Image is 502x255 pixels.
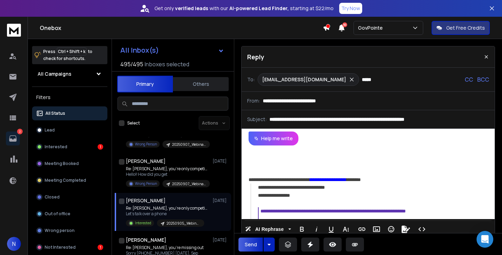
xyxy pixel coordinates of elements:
[247,52,264,62] p: Reply
[126,158,166,165] h1: [PERSON_NAME]
[370,222,383,236] button: Insert Image (Ctrl+P)
[325,222,338,236] button: Underline (Ctrl+U)
[126,245,210,250] p: Re: [PERSON_NAME], you’re missing out
[45,228,75,233] p: Wrong person
[295,222,309,236] button: Bold (Ctrl+B)
[341,5,360,12] p: Try Now
[32,190,107,204] button: Closed
[135,142,157,147] p: Wrong Person
[172,142,206,147] p: 20250907_Webinar-[PERSON_NAME] (0910-11)-Nationwide Marketing Support Contracts
[154,5,334,12] p: Get only with our starting at $22/mo
[399,222,412,236] button: Signature
[145,60,189,68] h3: Inboxes selected
[358,24,386,31] p: GovPointe
[355,222,368,236] button: Insert Link (Ctrl+K)
[173,76,229,92] button: Others
[45,161,79,166] p: Meeting Booked
[32,123,107,137] button: Lead
[32,207,107,221] button: Out of office
[45,111,65,116] p: All Status
[249,132,298,145] button: Help me write
[45,194,60,200] p: Closed
[247,97,260,104] p: From:
[32,67,107,81] button: All Campaigns
[415,222,428,236] button: Code View
[32,106,107,120] button: All Status
[57,47,86,55] span: Ctrl + Shift + k
[32,240,107,254] button: Not Interested1
[7,237,21,251] button: N
[213,237,228,243] p: [DATE]
[32,92,107,102] h3: Filters
[45,127,55,133] p: Lead
[477,231,493,248] div: Open Intercom Messenger
[40,24,323,32] h1: Onebox
[38,70,71,77] h1: All Campaigns
[262,76,346,83] p: [EMAIL_ADDRESS][DOMAIN_NAME]
[45,178,86,183] p: Meeting Completed
[244,222,292,236] button: AI Rephrase
[6,132,20,145] a: 2
[339,222,352,236] button: More Text
[7,24,21,37] img: logo
[465,75,473,84] p: CC
[339,3,362,14] button: Try Now
[45,211,70,217] p: Out of office
[213,158,228,164] p: [DATE]
[126,166,210,172] p: Re: [PERSON_NAME], you’re only competing
[127,120,140,126] label: Select
[126,172,210,177] p: Hello!! How did you get
[32,157,107,171] button: Meeting Booked
[175,5,208,12] strong: verified leads
[126,237,166,243] h1: [PERSON_NAME]
[247,76,255,83] p: To:
[126,211,210,217] p: Let’s talk over a phone
[45,245,76,250] p: Not Interested
[135,220,151,226] p: Interested
[115,43,230,57] button: All Inbox(s)
[117,76,173,92] button: Primary
[98,144,103,150] div: 1
[45,144,67,150] p: Interested
[213,198,228,203] p: [DATE]
[229,5,289,12] strong: AI-powered Lead Finder,
[310,222,323,236] button: Italic (Ctrl+I)
[342,22,347,27] span: 50
[446,24,485,31] p: Get Free Credits
[43,48,92,62] p: Press to check for shortcuts.
[254,226,285,232] span: AI Rephrase
[120,47,159,54] h1: All Inbox(s)
[126,197,166,204] h1: [PERSON_NAME]
[126,205,210,211] p: Re: [PERSON_NAME], you’re only competing
[32,140,107,154] button: Interested1
[432,21,490,35] button: Get Free Credits
[172,181,206,187] p: 20250907_Webinar-[PERSON_NAME] (0910-11)-Nationwide Marketing Support Contracts
[32,224,107,238] button: Wrong person
[247,116,267,123] p: Subject:
[120,60,143,68] span: 495 / 495
[385,222,398,236] button: Emoticons
[167,221,200,226] p: 20250905_Webinar-[PERSON_NAME](0910-11)-Nationwide Facility Support Contracts
[238,238,263,252] button: Send
[17,129,23,134] p: 2
[135,181,157,186] p: Wrong Person
[98,245,103,250] div: 1
[477,75,489,84] p: BCC
[32,173,107,187] button: Meeting Completed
